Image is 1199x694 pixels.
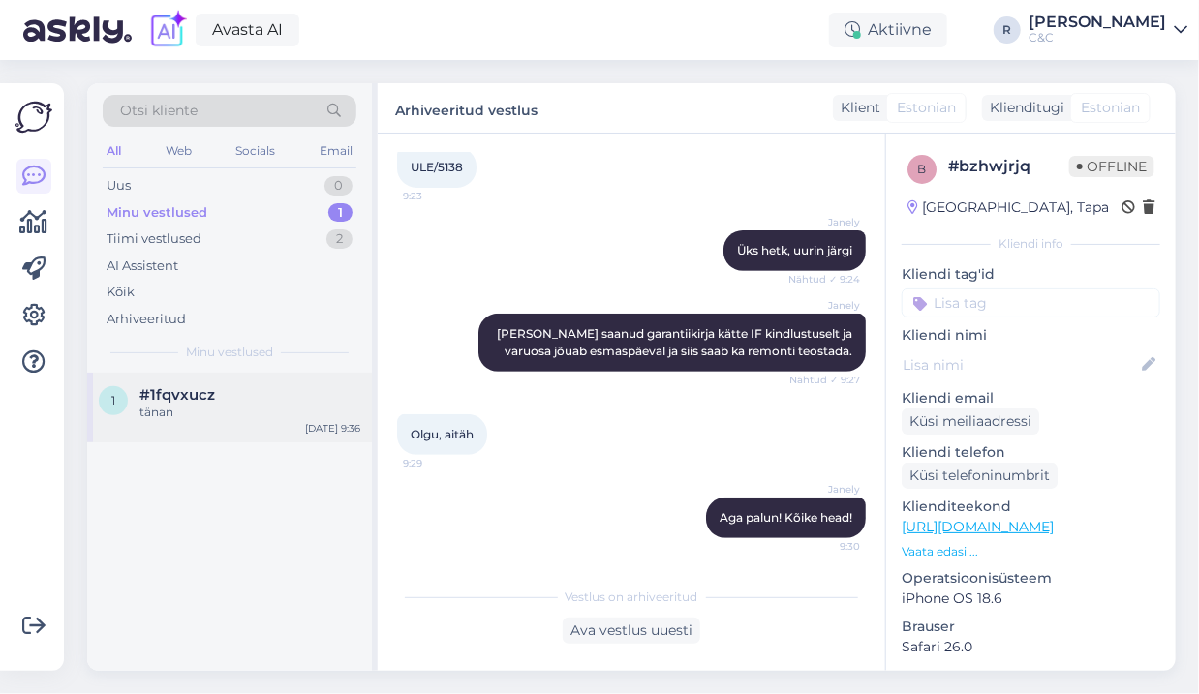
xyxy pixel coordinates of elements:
[111,393,115,407] span: 1
[902,588,1160,609] p: iPhone OS 18.6
[1029,15,1166,30] div: [PERSON_NAME]
[902,408,1039,435] div: Küsi meiliaadressi
[902,518,1054,535] a: [URL][DOMAIN_NAME]
[107,256,178,276] div: AI Assistent
[787,539,860,554] span: 9:30
[902,543,1160,560] p: Vaata edasi ...
[15,99,52,136] img: Askly Logo
[787,482,860,497] span: Janely
[231,138,279,164] div: Socials
[902,617,1160,637] p: Brauser
[787,373,860,387] span: Nähtud ✓ 9:27
[324,176,353,196] div: 0
[403,189,476,203] span: 9:23
[737,243,852,257] span: Üks hetk, uurin järgi
[411,427,474,441] span: Olgu, aitäh
[787,298,860,313] span: Janely
[902,497,1160,517] p: Klienditeekond
[829,13,947,47] div: Aktiivne
[902,388,1160,408] p: Kliendi email
[305,421,360,436] div: [DATE] 9:36
[1029,30,1166,45] div: C&C
[120,101,198,121] span: Otsi kliente
[833,98,880,118] div: Klient
[186,344,273,361] span: Minu vestlused
[948,155,1069,178] div: # bzhwjrjq
[328,203,353,223] div: 1
[411,160,463,174] span: ULE/5138
[918,162,927,176] span: b
[139,386,215,404] span: #1fqvxucz
[403,456,476,470] span: 9:29
[1029,15,1187,45] a: [PERSON_NAME]C&C
[316,138,356,164] div: Email
[139,404,360,421] div: tänan
[907,197,1109,218] div: [GEOGRAPHIC_DATA], Tapa
[107,310,186,329] div: Arhiveeritud
[902,637,1160,657] p: Safari 26.0
[902,264,1160,285] p: Kliendi tag'id
[787,215,860,229] span: Janely
[497,326,855,358] span: [PERSON_NAME] saanud garantiikirja kätte IF kindlustuselt ja varuosa jõuab esmaspäeval ja siis sa...
[902,235,1160,253] div: Kliendi info
[994,16,1021,44] div: R
[103,138,125,164] div: All
[326,229,353,249] div: 2
[902,463,1058,489] div: Küsi telefoninumbrit
[1069,156,1154,177] span: Offline
[162,138,196,164] div: Web
[902,442,1160,463] p: Kliendi telefon
[107,203,207,223] div: Minu vestlused
[902,325,1160,346] p: Kliendi nimi
[147,10,188,50] img: explore-ai
[107,229,201,249] div: Tiimi vestlused
[902,288,1160,317] input: Lisa tag
[566,588,698,606] span: Vestlus on arhiveeritud
[982,98,1064,118] div: Klienditugi
[1081,98,1140,118] span: Estonian
[107,283,135,302] div: Kõik
[107,176,131,196] div: Uus
[902,568,1160,588] p: Operatsioonisüsteem
[196,14,299,46] a: Avasta AI
[897,98,956,118] span: Estonian
[787,272,860,287] span: Nähtud ✓ 9:24
[720,510,852,525] span: Aga palun! Kõike head!
[563,618,700,644] div: Ava vestlus uuesti
[903,354,1138,376] input: Lisa nimi
[395,95,538,121] label: Arhiveeritud vestlus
